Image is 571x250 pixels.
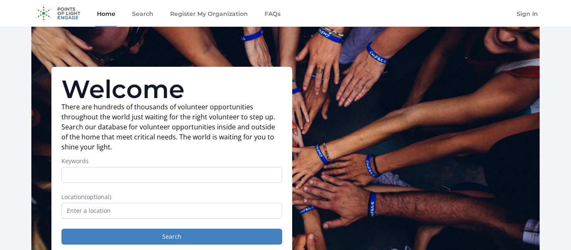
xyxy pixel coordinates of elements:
[61,77,282,102] h1: Welcome
[61,193,282,201] label: Location
[61,102,282,152] p: There are hundreds of thousands of volunteer opportunities throughout the world just waiting for ...
[85,193,111,201] span: (optional)
[61,203,282,219] input: Enter a location
[61,229,282,245] button: Search
[61,157,282,165] label: Keywords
